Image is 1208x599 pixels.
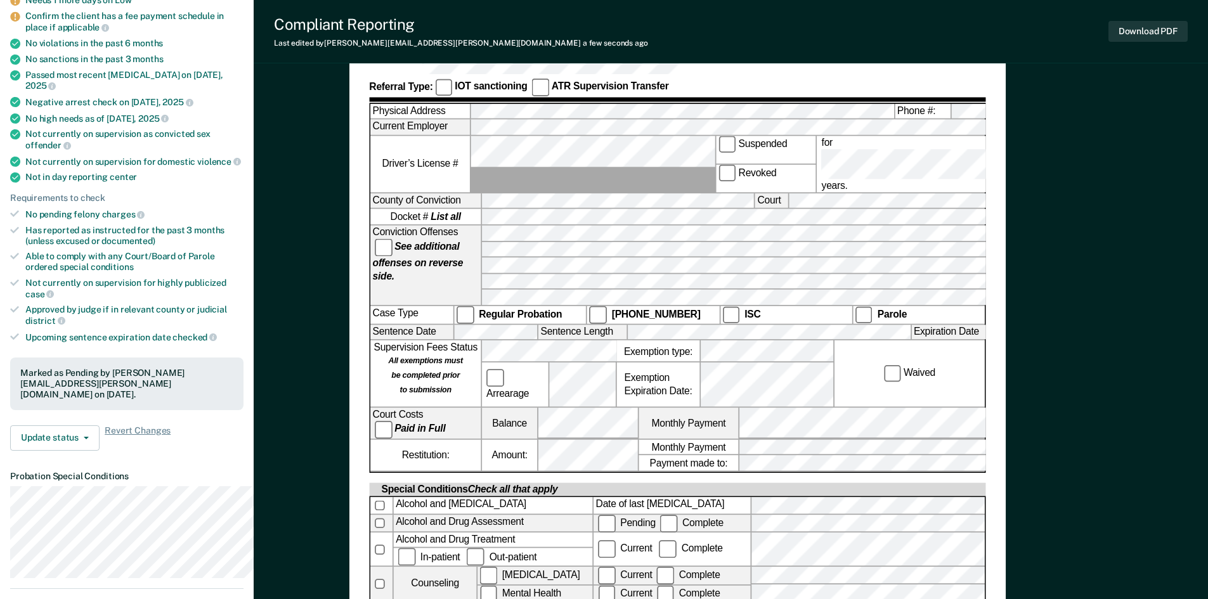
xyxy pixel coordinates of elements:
input: In-patient [398,548,415,565]
span: conditions [91,262,134,272]
strong: All exemptions must be completed prior to submission [388,356,462,395]
span: case [25,289,54,299]
input: Out-patient [467,548,484,565]
input: Arrearage [486,370,503,387]
button: Download PDF [1108,21,1188,42]
div: Exemption Expiration Date: [616,363,699,407]
div: Approved by judge if in relevant county or judicial [25,304,244,326]
input: Complete [656,567,673,584]
input: Waived [883,365,900,382]
div: No sanctions in the past 3 [25,54,244,65]
strong: List all [431,211,460,222]
span: a few seconds ago [583,39,648,48]
input: Suspended [718,136,736,153]
span: violence [197,157,241,167]
input: Paid in Full [375,421,392,438]
div: Alcohol and Drug Treatment [393,532,592,547]
input: [PHONE_NUMBER] [589,306,606,323]
span: months [133,38,163,48]
label: Pending [595,517,658,528]
label: Out-patient [465,551,539,562]
label: Sentence Date [370,325,453,340]
div: Requirements to check [10,193,244,203]
div: No violations in the past 6 [25,38,244,49]
input: Current [598,541,615,558]
span: 2025 [162,97,193,107]
input: Complete [659,541,676,558]
label: Date of last [MEDICAL_DATA] [594,498,750,514]
strong: See additional offenses on reverse side. [372,241,463,281]
label: Current [595,588,654,598]
input: See additional offenses on reverse side. [375,239,392,256]
strong: TDOC ID #: [371,54,422,65]
div: Last edited by [PERSON_NAME][EMAIL_ADDRESS][PERSON_NAME][DOMAIN_NAME] [274,39,648,48]
input: ATR Supervision Transfer [531,79,549,96]
div: Able to comply with any Court/Board of Parole ordered special [25,251,244,273]
label: Court [755,193,788,209]
strong: Referral Type: [369,81,432,92]
label: Complete [658,517,725,528]
label: Waived [881,365,937,382]
span: documented) [101,236,155,246]
input: for years. [821,149,1082,179]
label: Driver’s License # [370,136,470,192]
dt: Probation Special Conditions [10,471,244,482]
label: Suspended [717,136,816,164]
label: Current [595,569,654,580]
span: checked [172,332,217,342]
label: Current Employer [370,120,470,135]
input: IOT sanctioning [435,79,452,96]
strong: [PHONE_NUMBER] [611,309,700,319]
div: Not currently on supervision for domestic [25,156,244,167]
strong: Paid in Full [394,423,445,434]
div: Special Conditions [379,483,560,496]
div: Conviction Offenses [370,226,481,305]
label: Amount: [482,439,537,470]
span: 2025 [25,81,56,91]
label: Current [595,543,654,554]
span: months [133,54,163,64]
label: In-patient [396,551,465,562]
div: Negative arrest check on [DATE], [25,96,244,108]
span: Docket # [390,210,460,224]
label: [MEDICAL_DATA] [477,567,592,584]
strong: Parole [877,309,906,319]
div: Restitution: [370,439,481,470]
span: offender [25,140,71,150]
label: Complete [654,588,722,598]
button: Update status [10,425,100,451]
div: Not in day reporting [25,172,244,183]
input: Complete [659,515,677,532]
span: charges [102,209,145,219]
div: Confirm the client has a fee payment schedule in place if applicable [25,11,244,32]
input: [MEDICAL_DATA] [479,567,497,584]
div: No high needs as of [DATE], [25,113,244,124]
div: Court Costs [370,408,481,439]
label: Balance [482,408,537,439]
label: Phone #: [895,103,950,119]
span: 2025 [138,113,169,124]
label: Complete [654,569,722,580]
div: Supervision Fees Status [370,340,481,407]
label: Expiration Date [911,325,989,340]
span: Revert Changes [105,425,171,451]
label: for years. [819,136,1084,192]
label: Complete [657,543,725,554]
span: district [25,316,65,326]
span: center [110,172,137,182]
input: Pending [598,515,615,532]
strong: ATR Supervision Transfer [551,81,668,92]
div: Not currently on supervision as convicted sex [25,129,244,150]
label: Sentence Length [538,325,626,340]
div: Case Type [370,306,453,323]
div: No pending felony [25,209,244,220]
input: Revoked [718,165,736,182]
label: Revoked [717,165,816,193]
div: Alcohol and [MEDICAL_DATA] [393,498,592,514]
div: Marked as Pending by [PERSON_NAME][EMAIL_ADDRESS][PERSON_NAME][DOMAIN_NAME] on [DATE]. [20,368,233,399]
div: Has reported as instructed for the past 3 months (unless excused or [25,225,244,247]
input: Current [598,567,615,584]
label: County of Conviction [370,193,481,209]
strong: IOT sanctioning [455,81,527,92]
input: Parole [855,306,872,323]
